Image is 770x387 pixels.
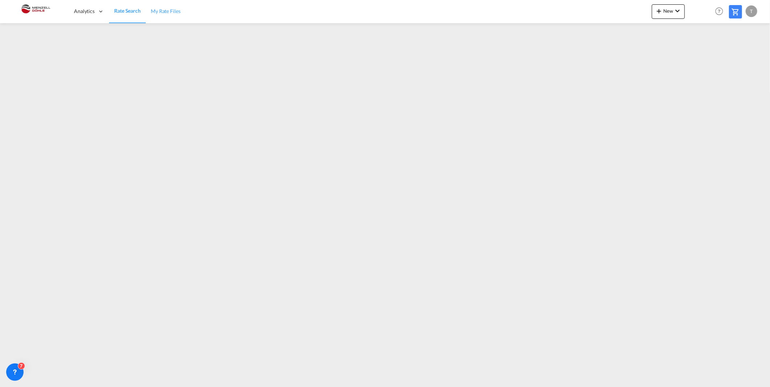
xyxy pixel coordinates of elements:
span: My Rate Files [151,8,181,14]
div: Help [713,5,729,18]
img: 5c2b1670644e11efba44c1e626d722bd.JPG [11,3,60,20]
span: New [655,8,682,14]
div: T [746,5,757,17]
button: icon-plus 400-fgNewicon-chevron-down [652,4,685,19]
span: Help [713,5,725,17]
span: Analytics [74,8,95,15]
md-icon: icon-plus 400-fg [655,7,663,15]
md-icon: icon-chevron-down [673,7,682,15]
span: Rate Search [114,8,141,14]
